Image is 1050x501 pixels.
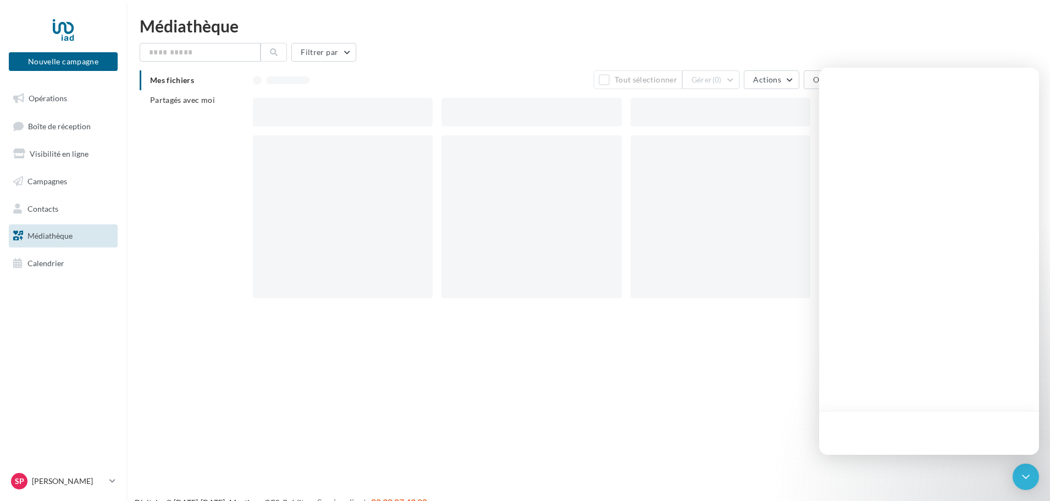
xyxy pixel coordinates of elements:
button: Filtrer par [291,43,356,62]
span: Opérations [29,93,67,103]
a: Visibilité en ligne [7,142,120,166]
button: Tout sélectionner [594,70,682,89]
button: Ouvrir l'éditeur d'image [804,70,908,89]
span: Boîte de réception [28,121,91,130]
button: Nouvelle campagne [9,52,118,71]
a: Boîte de réception [7,114,120,138]
a: Sp [PERSON_NAME] [9,471,118,492]
a: Opérations [7,87,120,110]
span: Calendrier [27,258,64,268]
button: Gérer(0) [682,70,740,89]
a: Médiathèque [7,224,120,247]
span: Partagés avec moi [150,95,215,104]
span: Sp [15,476,24,487]
a: Contacts [7,197,120,221]
span: Médiathèque [27,231,73,240]
span: Mes fichiers [150,75,194,85]
div: Médiathèque [140,18,1037,34]
span: Actions [753,75,781,84]
span: Campagnes [27,177,67,186]
span: Contacts [27,203,58,213]
a: Calendrier [7,252,120,275]
button: Actions [744,70,799,89]
span: (0) [712,75,722,84]
div: Open Intercom Messenger [1013,464,1039,490]
a: Campagnes [7,170,120,193]
span: Visibilité en ligne [30,149,89,158]
p: [PERSON_NAME] [32,476,105,487]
